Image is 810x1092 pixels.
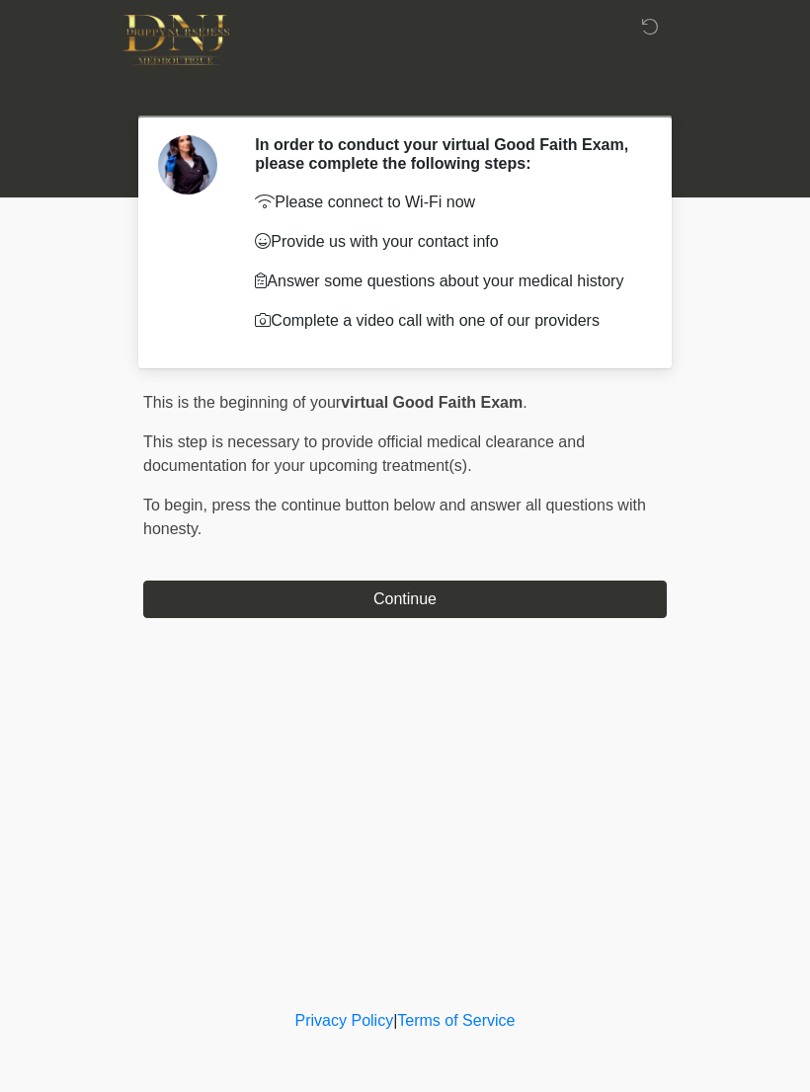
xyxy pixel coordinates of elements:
[397,1012,515,1029] a: Terms of Service
[143,433,585,474] span: This step is necessary to provide official medical clearance and documentation for your upcoming ...
[295,1012,394,1029] a: Privacy Policy
[143,581,667,618] button: Continue
[393,1012,397,1029] a: |
[255,309,637,333] p: Complete a video call with one of our providers
[255,270,637,293] p: Answer some questions about your medical history
[341,394,523,411] strong: virtual Good Faith Exam
[143,497,646,537] span: press the continue button below and answer all questions with honesty.
[255,191,637,214] p: Please connect to Wi-Fi now
[255,230,637,254] p: Provide us with your contact info
[123,15,229,65] img: DNJ Med Boutique Logo
[158,135,217,195] img: Agent Avatar
[143,497,211,513] span: To begin,
[128,71,682,108] h1: ‎ ‎
[523,394,526,411] span: .
[143,394,341,411] span: This is the beginning of your
[255,135,637,173] h2: In order to conduct your virtual Good Faith Exam, please complete the following steps:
